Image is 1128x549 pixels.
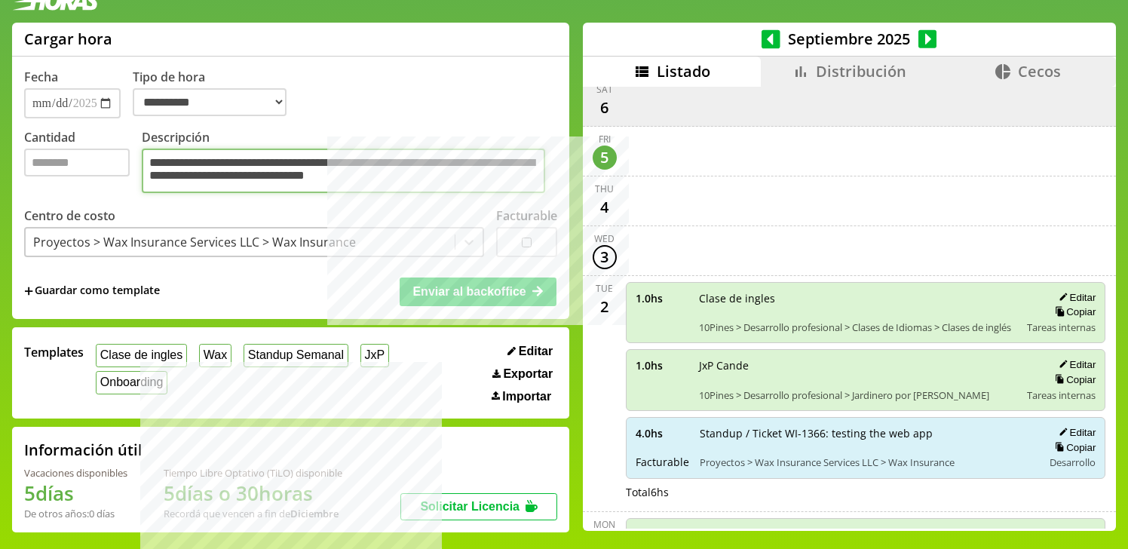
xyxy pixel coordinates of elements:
button: Copiar [1050,373,1096,386]
span: Exportar [503,367,553,381]
span: Cecos [1018,61,1061,81]
div: Tiempo Libre Optativo (TiLO) disponible [164,466,342,480]
div: Proyectos > Wax Insurance Services LLC > Wax Insurance [33,234,356,250]
span: Septiembre 2025 [780,29,918,49]
span: Tareas internas [1027,388,1096,402]
div: Tue [596,282,613,295]
button: Standup Semanal [244,344,348,367]
div: Sat [596,83,613,96]
span: JxP Cande [699,358,1017,373]
div: 3 [593,245,617,269]
span: + [24,283,33,299]
h1: 5 días [24,480,127,507]
div: De otros años: 0 días [24,507,127,520]
span: Templates [24,344,84,360]
label: Descripción [142,129,557,197]
textarea: Descripción [142,149,545,193]
button: Onboarding [96,371,167,394]
div: 2 [593,295,617,319]
button: Copiar [1050,305,1096,318]
span: Proyectos > Wax Insurance Services LLC > Wax Insurance [700,455,1033,469]
span: Standup / Ticket WI-1366: testing the web app [700,426,1033,440]
div: Total 6 hs [626,485,1106,499]
button: Editar [1054,426,1096,439]
label: Cantidad [24,129,142,197]
button: Exportar [488,367,557,382]
div: 4 [593,195,617,219]
button: JxP [360,344,389,367]
label: Fecha [24,69,58,85]
span: Listado [657,61,710,81]
span: 1.5 hs [636,527,688,541]
span: Desayuno de [PERSON_NAME] y [PERSON_NAME] onboarding [699,527,1017,541]
span: Desarrollo [1050,455,1096,469]
div: 6 [593,96,617,120]
div: Fri [599,133,611,146]
span: +Guardar como template [24,283,160,299]
span: 10Pines > Desarrollo profesional > Clases de Idiomas > Clases de inglés [699,321,1017,334]
h1: 5 días o 30 horas [164,480,342,507]
button: Editar [1054,291,1096,304]
button: Editar [1054,358,1096,371]
div: Mon [593,518,615,531]
span: Distribución [816,61,906,81]
label: Facturable [496,207,557,224]
h2: Información útil [24,440,143,460]
span: Editar [519,345,553,358]
label: Tipo de hora [133,69,299,118]
span: Clase de ingles [699,291,1017,305]
span: Importar [502,390,551,403]
h1: Cargar hora [24,29,112,49]
button: Clase de ingles [96,344,187,367]
div: Vacaciones disponibles [24,466,127,480]
span: 1.0 hs [636,358,688,373]
button: Wax [199,344,231,367]
span: 10Pines > Desarrollo profesional > Jardinero por [PERSON_NAME] [699,388,1017,402]
label: Centro de costo [24,207,115,224]
select: Tipo de hora [133,88,287,116]
button: Editar [1054,527,1096,540]
span: 1.0 hs [636,291,688,305]
div: Recordá que vencen a fin de [164,507,342,520]
div: Wed [594,232,615,245]
button: Copiar [1050,441,1096,454]
input: Cantidad [24,149,130,176]
span: Facturable [636,455,689,469]
button: Editar [503,344,557,359]
div: Thu [595,182,614,195]
button: Solicitar Licencia [400,493,557,520]
div: 5 [593,146,617,170]
span: Tareas internas [1027,321,1096,334]
button: Enviar al backoffice [400,278,556,306]
div: scrollable content [583,87,1116,529]
span: Solicitar Licencia [420,500,520,513]
span: 4.0 hs [636,426,689,440]
b: Diciembre [290,507,339,520]
span: Enviar al backoffice [412,285,526,298]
